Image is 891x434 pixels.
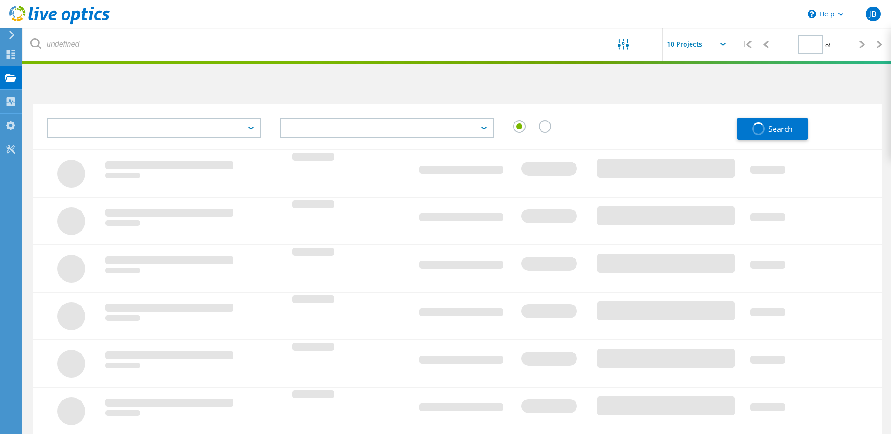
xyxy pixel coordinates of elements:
[872,28,891,61] div: |
[869,10,877,18] span: JB
[808,10,816,18] svg: \n
[825,41,830,49] span: of
[23,28,589,61] input: undefined
[737,118,808,140] button: Search
[768,124,793,134] span: Search
[9,20,110,26] a: Live Optics Dashboard
[737,28,756,61] div: |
